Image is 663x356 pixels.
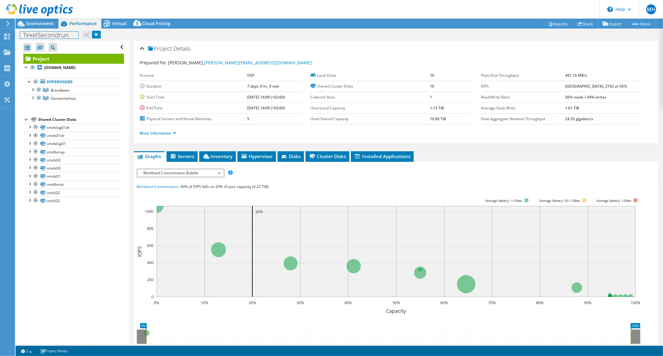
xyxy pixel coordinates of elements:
[311,116,430,122] label: Used Shared Capacity
[69,21,97,26] span: Performance
[148,46,172,52] span: Project
[23,189,124,197] a: vmfs02
[344,300,352,305] text: 40%
[543,19,573,29] a: Reports
[26,21,54,26] span: Environment
[23,164,124,172] a: vmds03
[170,153,195,159] span: Servers
[607,7,613,12] svg: \n
[154,300,159,305] text: 0%
[440,300,448,305] text: 60%
[23,140,124,148] a: vmdslog01
[140,60,168,66] label: Prepared for:
[573,19,598,29] a: Share
[136,246,143,257] text: IOPS
[539,199,580,203] tspan: Average latency 10<=20ms
[311,94,430,100] label: Collector Runs
[147,260,154,265] text: 400
[23,94,124,102] a: Gemeentehuis
[481,116,565,122] label: Peak Aggregate Network Throughput
[565,73,587,78] b: 497.10 MB/s
[44,65,76,70] b: [DOMAIN_NAME]
[112,21,127,26] span: Virtual
[309,153,346,159] span: Cluster Disks
[23,54,124,64] a: Project
[23,156,124,164] a: vmds02
[311,72,430,79] label: Local Disks
[488,300,496,305] text: 70%
[205,60,312,66] a: [PERSON_NAME][EMAIL_ADDRESS][DOMAIN_NAME]
[142,21,170,26] span: Cloud Pricing
[23,180,124,189] a: vmdborat
[140,130,176,136] a: More Information
[38,116,124,123] div: Shared Cluster Disks
[354,153,411,159] span: Installed Applications
[631,300,640,305] text: 100%
[430,73,434,78] b: 10
[481,105,565,111] label: Average Daily Write
[140,83,247,89] label: Duration
[202,153,233,159] span: Inventory
[181,184,269,189] span: 40% of IOPS falls on 20% of your capacity (4.22 TiB)
[140,72,247,79] label: Account
[147,243,154,248] text: 600
[140,105,247,111] label: End Time
[481,83,565,89] label: IOPS
[249,300,256,305] text: 20%
[23,78,124,86] a: Hypervisors
[20,32,78,39] h1: TexelSecondrun
[23,197,124,205] a: vmfs03
[147,226,154,231] text: 800
[145,209,154,214] text: 1000
[137,184,180,189] span: Workload Concentration:
[430,116,446,121] b: 19.96 TiB
[168,60,312,66] span: [PERSON_NAME],
[51,88,70,93] span: Brandweer
[140,94,247,100] label: Start Time
[311,105,430,111] label: Used Local Capacity
[481,94,565,100] label: Read/Write Ratio
[137,153,161,159] span: Graphs
[23,172,124,180] a: vmds01
[247,73,254,78] b: OSP
[174,45,191,52] span: Details
[147,277,154,282] text: 200
[51,96,76,101] span: Gemeentehuis
[23,86,124,94] a: Brandweer
[281,153,301,159] span: Disks
[247,116,249,121] b: 5
[565,105,579,111] b: 1.61 TiB
[256,209,263,214] text: 20%
[247,94,285,100] b: [DATE] 14:09 (+02:00)
[430,84,434,89] b: 10
[596,199,631,203] text: Average latency >20ms
[430,94,432,100] b: 1
[23,132,124,140] a: vmds01dr
[481,72,565,79] label: Peak Disk Throughput
[430,105,444,111] b: 1.13 TiB
[393,300,400,305] text: 50%
[536,300,544,305] text: 80%
[598,19,627,29] a: Export
[646,4,656,14] span: MH
[311,83,430,89] label: Shared Cluster Disks
[23,64,124,72] a: [DOMAIN_NAME]
[626,19,655,29] a: More
[23,123,124,131] a: vmdslog01dr
[565,94,606,100] b: 56% reads / 44% writes
[584,300,592,305] text: 90%
[140,116,247,122] label: Physical Servers and Virtual Machines
[140,169,220,177] span: Workload Concentration Bubble
[241,153,273,159] span: Hypervisor
[23,148,124,156] a: vmdborap
[151,294,154,299] text: 0
[485,199,522,203] tspan: Average latency <=10ms
[247,105,285,111] b: [DATE] 14:09 (+02:00)
[247,84,279,89] b: 7 days, 0 hr, 0 min
[297,300,304,305] text: 30%
[565,116,593,121] b: 24.35 gigabits/s
[17,347,36,355] a: 2
[565,84,627,89] b: [GEOGRAPHIC_DATA], 2752 at 95%
[386,308,406,314] text: Capacity
[36,347,72,355] a: Project Notes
